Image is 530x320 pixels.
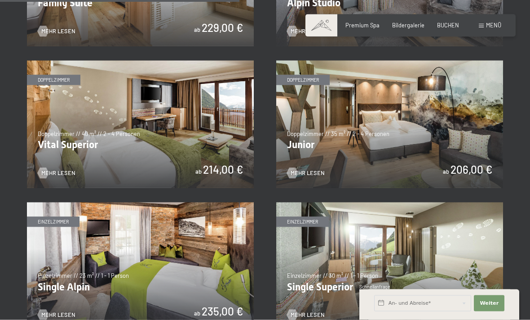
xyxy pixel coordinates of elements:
[41,311,75,319] span: Mehr Lesen
[474,295,504,311] button: Weiter
[27,202,254,207] a: Single Alpin
[276,202,503,207] a: Single Superior
[38,169,75,177] a: Mehr Lesen
[480,300,499,307] span: Weiter
[359,284,390,289] span: Schnellanfrage
[345,22,380,29] a: Premium Spa
[287,311,325,319] a: Mehr Lesen
[437,22,459,29] a: BUCHEN
[291,169,325,177] span: Mehr Lesen
[38,311,75,319] a: Mehr Lesen
[287,169,325,177] a: Mehr Lesen
[291,27,325,35] span: Mehr Lesen
[486,22,501,29] span: Menü
[276,61,503,65] a: Junior
[276,61,503,188] img: Junior
[291,311,325,319] span: Mehr Lesen
[287,27,325,35] a: Mehr Lesen
[38,27,75,35] a: Mehr Lesen
[41,27,75,35] span: Mehr Lesen
[27,61,254,188] img: Vital Superior
[41,169,75,177] span: Mehr Lesen
[392,22,424,29] a: Bildergalerie
[27,61,254,65] a: Vital Superior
